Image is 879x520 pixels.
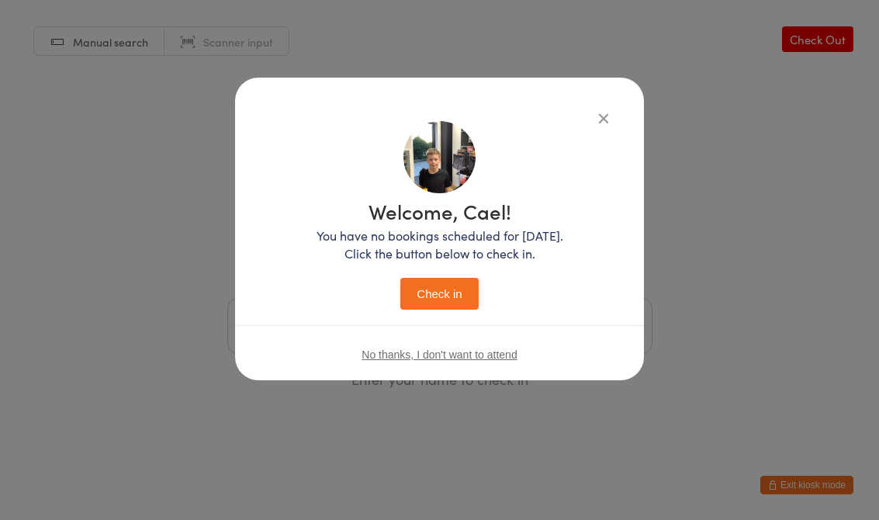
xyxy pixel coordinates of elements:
[400,278,478,310] button: Check in
[362,348,517,361] button: No thanks, I don't want to attend
[317,227,563,262] p: You have no bookings scheduled for [DATE]. Click the button below to check in.
[317,201,563,221] h1: Welcome, Cael!
[403,121,476,193] img: image1690355486.png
